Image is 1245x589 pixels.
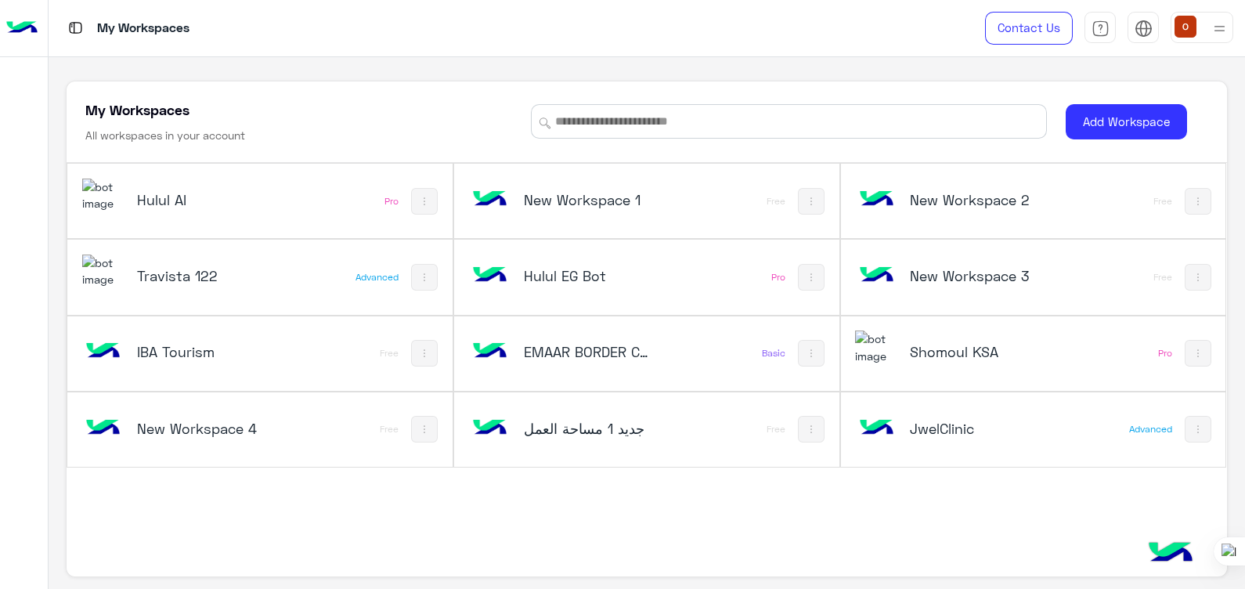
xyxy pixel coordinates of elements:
div: Free [380,423,399,435]
div: Free [380,347,399,360]
h5: IBA Tourism [137,342,265,361]
img: hulul-logo.png [1143,526,1198,581]
img: 331018373420750 [82,255,125,288]
img: bot image [82,331,125,373]
img: 114004088273201 [82,179,125,212]
img: bot image [469,179,511,221]
img: bot image [469,407,511,450]
h5: EMAAR BORDER CONSULTING ENGINEER [524,342,652,361]
img: bot image [469,255,511,297]
h5: New Workspace 4 [137,419,265,438]
div: Basic [762,347,785,360]
img: tab [66,18,85,38]
img: bot image [855,179,897,221]
a: Contact Us [985,12,1073,45]
h5: My Workspaces [85,100,189,119]
div: Pro [771,271,785,284]
img: bot image [855,407,897,450]
h5: JwelClinic [910,419,1038,438]
div: Free [767,423,785,435]
h5: Travista 122 [137,266,265,285]
div: Free [1153,271,1172,284]
h5: Hulul EG Bot [524,266,652,285]
div: Advanced [355,271,399,284]
h5: Hulul AI [137,190,265,209]
h6: All workspaces in your account [85,128,245,143]
h5: Shomoul KSA [910,342,1038,361]
div: Advanced [1129,423,1172,435]
img: userImage [1175,16,1196,38]
img: tab [1092,20,1110,38]
img: Logo [6,12,38,45]
div: Pro [384,195,399,208]
img: tab [1135,20,1153,38]
img: profile [1210,19,1229,38]
img: 110260793960483 [855,331,897,364]
button: Add Workspace [1066,104,1187,139]
div: Free [767,195,785,208]
h5: New Workspace 3 [910,266,1038,285]
h5: مساحة العمل‎ جديد 1 [524,419,652,438]
h5: New Workspace 1 [524,190,652,209]
img: bot image [469,331,511,373]
img: bot image [82,407,125,450]
a: tab [1084,12,1116,45]
img: bot image [855,255,897,297]
div: Pro [1158,347,1172,360]
div: Free [1153,195,1172,208]
h5: New Workspace 2 [910,190,1038,209]
p: My Workspaces [97,18,189,39]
